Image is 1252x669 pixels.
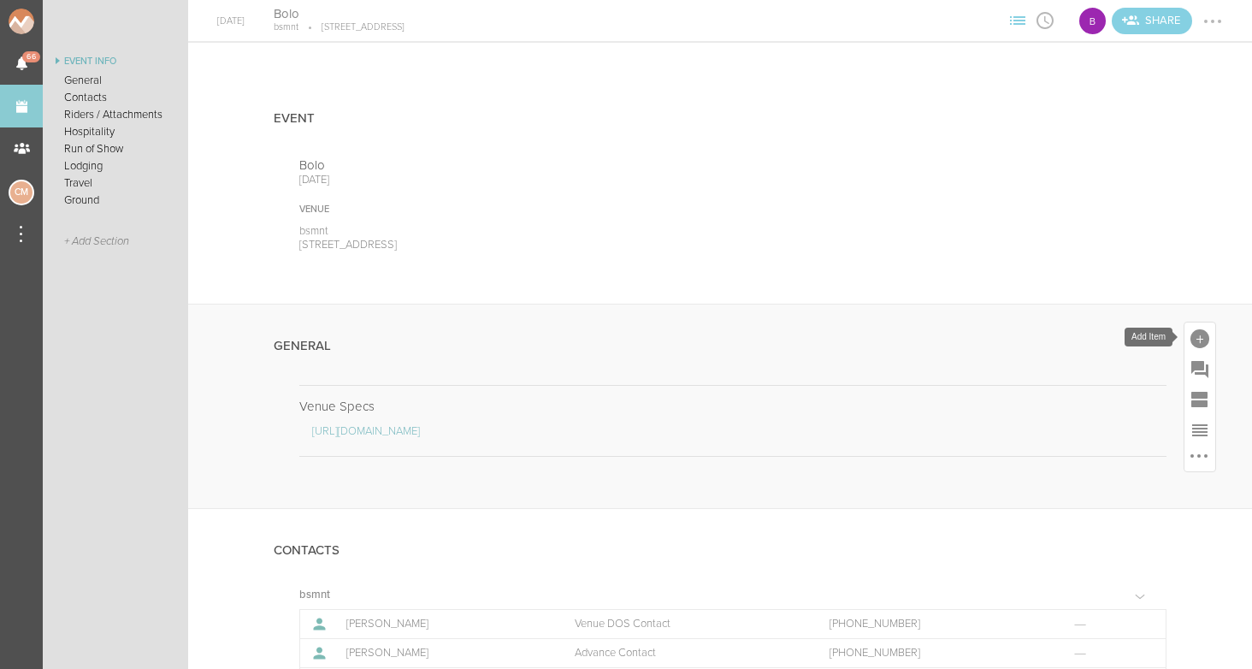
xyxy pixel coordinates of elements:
p: [DATE] [299,173,695,186]
h4: Contacts [274,543,340,558]
div: Add Section [1184,384,1215,415]
a: Ground [43,192,188,209]
p: [PERSON_NAME] [346,647,537,660]
a: General [43,72,188,89]
div: bsmnt [1078,6,1107,36]
a: [PHONE_NUMBER] [830,617,1036,631]
p: [STREET_ADDRESS] [299,238,695,252]
p: Venue Specs [299,399,1166,414]
div: Reorder Items in this Section [1184,415,1215,446]
a: Contacts [43,89,188,106]
a: Hospitality [43,123,188,140]
p: [PERSON_NAME] [346,618,537,631]
a: Event Info [43,51,188,72]
a: Run of Show [43,140,188,157]
div: Charlie McGinley [9,180,34,205]
a: Travel [43,175,188,192]
p: Advance Contact [575,646,792,660]
div: B [1078,6,1107,36]
span: View Itinerary [1031,15,1059,25]
h4: General [274,339,331,353]
p: Venue DOS Contact [575,617,792,631]
div: Add Prompt [1184,353,1215,384]
h4: Event [274,111,315,126]
a: [PHONE_NUMBER] [830,646,1036,660]
span: + Add Section [64,235,129,248]
a: Invite teams to the Event [1112,8,1192,34]
span: 66 [22,51,40,62]
p: Bolo [299,157,695,173]
p: bsmnt [299,224,695,238]
a: Lodging [43,157,188,175]
a: Riders / Attachments [43,106,188,123]
p: [STREET_ADDRESS] [298,21,405,33]
div: Share [1112,8,1192,34]
div: More Options [1184,446,1215,471]
div: Venue [299,204,695,216]
h4: Bolo [274,6,405,22]
h5: bsmnt [299,589,330,601]
p: bsmnt [274,21,298,33]
span: View Sections [1004,15,1031,25]
a: [URL][DOMAIN_NAME] [312,424,420,438]
img: NOMAD [9,9,105,34]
